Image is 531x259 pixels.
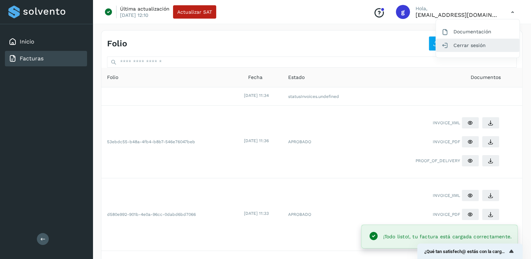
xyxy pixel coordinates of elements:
span: ¡Todo listo!, tu factura está cargada correctamente. [383,234,512,239]
a: Facturas [20,55,44,62]
div: Cerrar sesión [436,39,519,52]
span: ¿Qué tan satisfech@ estás con la carga de tus facturas? [424,249,507,254]
a: Inicio [20,38,34,45]
div: Inicio [5,34,87,49]
div: Documentación [436,25,519,38]
button: Mostrar encuesta - ¿Qué tan satisfech@ estás con la carga de tus facturas? [424,247,516,255]
div: Facturas [5,51,87,66]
